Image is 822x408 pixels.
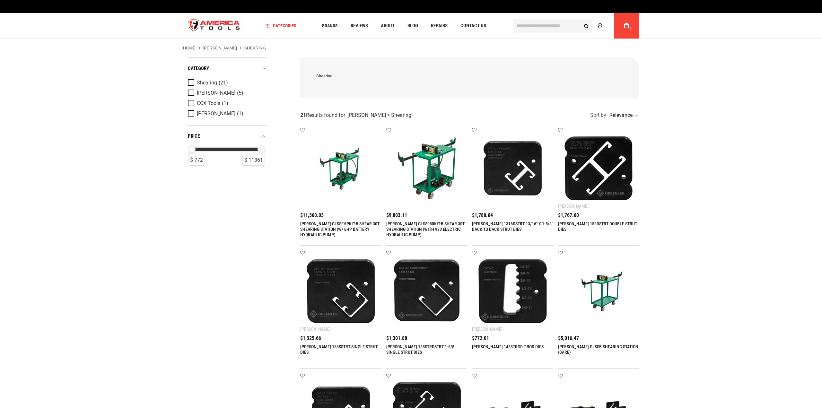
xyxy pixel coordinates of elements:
div: price [188,132,267,141]
span: $772.01 [472,336,489,341]
div: [PERSON_NAME] [472,326,503,332]
a: CCX Tools (1) [188,100,265,107]
span: (1) [237,111,243,117]
span: (5) [237,91,243,96]
div: [PERSON_NAME] [558,204,589,209]
a: Shearing (21) [188,79,265,86]
strong: Shearing [244,46,266,50]
span: $5,016.47 [558,336,579,341]
a: [PERSON_NAME] GLSSEHPKIT-B SHEAR 30T SHEARING STATION (W/ EHP BATTERY HYDRAULIC PUMP) [300,221,380,237]
span: (1) [222,101,228,106]
span: $11,360.03 [300,213,324,218]
span: Categories [266,23,296,28]
a: Home [183,45,196,51]
img: GREENLEE 158STRDSTRT 1-5/8 SINGLE STRUT DIES [393,257,461,325]
div: category [188,64,267,73]
a: About [378,22,398,30]
span: Sort by [590,113,606,118]
span: (21) [219,80,228,86]
strong: 21 [300,112,306,118]
img: America Tools [183,14,245,38]
span: [PERSON_NAME] > Shearing [347,112,411,118]
a: [PERSON_NAME] 1316DSTRT 13/16" X 1-5/8" BACK TO BACK STRUT DIES [472,221,553,232]
div: Results found for ' ' [300,112,412,119]
a: Repairs [428,22,450,30]
a: Brands [319,22,341,30]
span: $1,788.64 [472,213,493,218]
a: [PERSON_NAME] (5) [188,90,265,97]
span: $1,325.66 [300,336,321,341]
span: Reviews [351,23,368,28]
a: Reviews [348,22,371,30]
a: [PERSON_NAME] 158DSTRT DOUBLE STRUT DIES [558,221,637,232]
div: Product Filters [188,57,267,174]
a: 0 [620,13,633,39]
a: Categories [263,22,299,30]
button: Search [580,20,592,32]
span: [PERSON_NAME] [197,111,235,117]
span: 0 [630,27,632,30]
div: [PERSON_NAME] [300,326,331,332]
span: Brands [322,23,338,28]
a: [PERSON_NAME] GLSSB SHEARING STATION (BARE) [558,344,638,355]
img: GREENLEE 1316DSTRT 13/16 [478,134,547,203]
img: GREENLEE 158DSTRT DOUBLE STRUT DIES [564,134,633,203]
img: GREENLEE 158SSTRT SINGLE STRUT DIES [307,257,375,325]
span: About [381,23,395,28]
a: store logo [183,14,245,38]
a: [PERSON_NAME] [203,45,237,51]
span: Repairs [431,23,448,28]
span: $1,301.88 [386,336,407,341]
img: GREENLEE 1458TROD T-ROD DIES [478,257,547,325]
span: CCX Tools [197,100,220,106]
a: [PERSON_NAME] 158STRDSTRT 1-5/8 SINGLE STRUT DIES [386,344,454,355]
a: Blog [405,22,421,30]
a: [PERSON_NAME] 158SSTRT SINGLE STRUT DIES [300,344,378,355]
div: $ 772 [188,155,205,166]
a: [PERSON_NAME] 1458TROD T-ROD DIES [472,344,544,349]
div: Relevance [608,113,637,118]
a: [PERSON_NAME] GLSS980KIT-B SHEAR 30T SHEARING STATION (WITH 980 ELECTRIC HYDRAULIC PUMP) [386,221,465,237]
span: $1,767.60 [558,213,579,218]
div: $ 11361 [242,155,265,166]
img: GREENLEE GLSSB SHEARING STATION (BARE) [564,257,633,325]
img: GREENLEE GLSS980KIT-B SHEAR 30T SHEARING STATION (WITH 980 ELECTRIC HYDRAULIC PUMP) [393,134,461,203]
a: [PERSON_NAME] (1) [188,110,265,117]
div: Shearing [316,74,623,79]
span: [PERSON_NAME] [197,90,235,96]
img: GREENLEE GLSSEHPKIT-B SHEAR 30T SHEARING STATION (W/ EHP BATTERY HYDRAULIC PUMP) [307,134,375,203]
span: Blog [407,23,418,28]
span: Contact Us [460,23,486,28]
span: Shearing [197,80,217,86]
span: $9,003.11 [386,213,407,218]
a: Contact Us [458,22,489,30]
